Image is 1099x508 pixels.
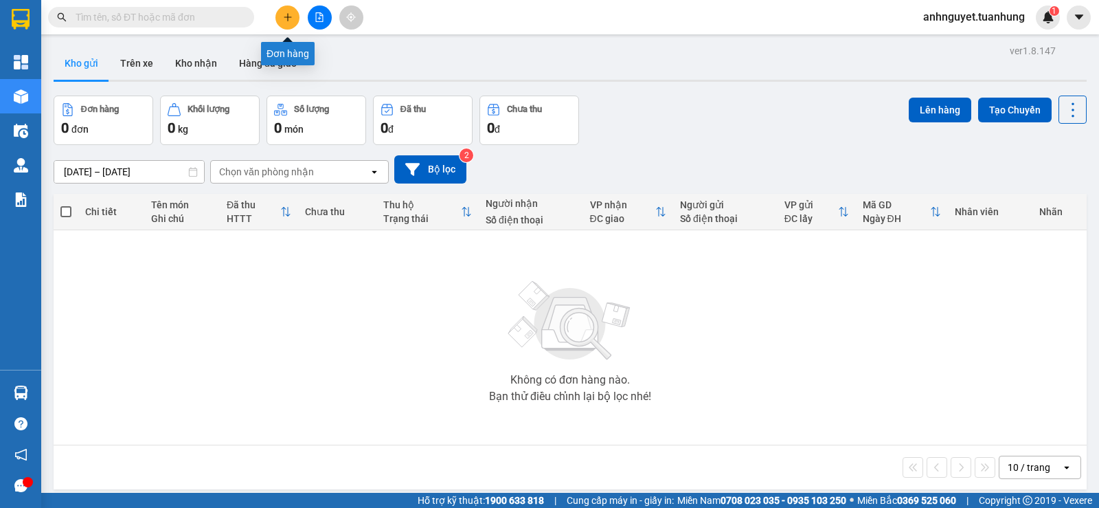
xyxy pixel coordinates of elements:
div: Chi tiết [85,206,137,217]
div: Khối lượng [188,104,229,114]
div: ĐC giao [590,213,655,224]
svg: open [1061,462,1072,473]
img: svg+xml;base64,PHN2ZyBjbGFzcz0ibGlzdC1wbHVnX19zdmciIHhtbG5zPSJodHRwOi8vd3d3LnczLm9yZy8yMDAwL3N2Zy... [501,273,639,369]
div: HTTT [227,213,280,224]
span: | [554,493,556,508]
strong: 0708 023 035 - 0935 103 250 [721,495,846,506]
span: caret-down [1073,11,1085,23]
span: Miền Bắc [857,493,956,508]
div: Đã thu [400,104,426,114]
input: Select a date range. [54,161,204,183]
div: Ngày ĐH [863,213,931,224]
div: Không có đơn hàng nào. [510,375,630,386]
sup: 2 [460,148,473,162]
span: đơn [71,124,89,135]
button: Đơn hàng0đơn [54,96,153,145]
div: Nhãn [1039,206,1080,217]
div: Người gửi [680,199,771,210]
button: Đã thu0đ [373,96,473,145]
div: Tên món [151,199,213,210]
span: 0 [274,120,282,136]
span: 0 [168,120,175,136]
img: warehouse-icon [14,158,28,173]
div: Thu hộ [383,199,461,210]
div: VP nhận [590,199,655,210]
span: anhnguyet.tuanhung [912,8,1036,25]
span: ⚪️ [850,498,854,503]
button: Kho nhận [164,47,228,80]
button: Số lượng0món [267,96,366,145]
div: ĐC lấy [784,213,838,224]
span: search [57,12,67,22]
img: warehouse-icon [14,124,28,138]
sup: 1 [1050,6,1059,16]
button: caret-down [1067,5,1091,30]
img: dashboard-icon [14,55,28,69]
span: copyright [1023,496,1032,505]
img: logo-vxr [12,9,30,30]
span: plus [283,12,293,22]
span: 0 [487,120,495,136]
div: Nhân viên [955,206,1026,217]
svg: open [369,166,380,177]
div: Chưa thu [305,206,370,217]
span: Miền Nam [677,493,846,508]
th: Toggle SortBy [376,194,479,230]
span: message [14,479,27,492]
input: Tìm tên, số ĐT hoặc mã đơn [76,10,238,25]
button: Chưa thu0đ [479,96,579,145]
div: Đơn hàng [261,42,315,65]
span: Cung cấp máy in - giấy in: [567,493,674,508]
button: Hàng đã giao [228,47,308,80]
span: 0 [61,120,69,136]
span: món [284,124,304,135]
img: warehouse-icon [14,89,28,104]
div: 10 / trang [1008,461,1050,474]
div: Trạng thái [383,213,461,224]
span: | [966,493,968,508]
th: Toggle SortBy [856,194,949,230]
button: Lên hàng [909,98,971,122]
div: Bạn thử điều chỉnh lại bộ lọc nhé! [489,391,651,402]
div: Số điện thoại [486,214,576,225]
div: Số lượng [294,104,329,114]
span: 0 [381,120,388,136]
img: solution-icon [14,192,28,207]
img: icon-new-feature [1042,11,1054,23]
span: aim [346,12,356,22]
span: 1 [1052,6,1056,16]
strong: 1900 633 818 [485,495,544,506]
button: aim [339,5,363,30]
div: Mã GD [863,199,931,210]
div: VP gửi [784,199,838,210]
span: đ [495,124,500,135]
div: Người nhận [486,198,576,209]
button: Trên xe [109,47,164,80]
button: file-add [308,5,332,30]
span: file-add [315,12,324,22]
th: Toggle SortBy [220,194,298,230]
span: kg [178,124,188,135]
img: warehouse-icon [14,386,28,400]
div: Số điện thoại [680,213,771,224]
th: Toggle SortBy [583,194,673,230]
strong: 0369 525 060 [897,495,956,506]
button: Bộ lọc [394,155,466,184]
div: Chọn văn phòng nhận [219,165,314,179]
div: Đã thu [227,199,280,210]
button: Kho gửi [54,47,109,80]
span: đ [388,124,394,135]
button: Tạo Chuyến [978,98,1052,122]
button: plus [275,5,299,30]
div: Ghi chú [151,213,213,224]
button: Khối lượng0kg [160,96,260,145]
div: Đơn hàng [81,104,119,114]
th: Toggle SortBy [778,194,856,230]
span: Hỗ trợ kỹ thuật: [418,493,544,508]
span: question-circle [14,417,27,430]
span: notification [14,448,27,461]
div: Chưa thu [507,104,542,114]
div: ver 1.8.147 [1010,43,1056,58]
